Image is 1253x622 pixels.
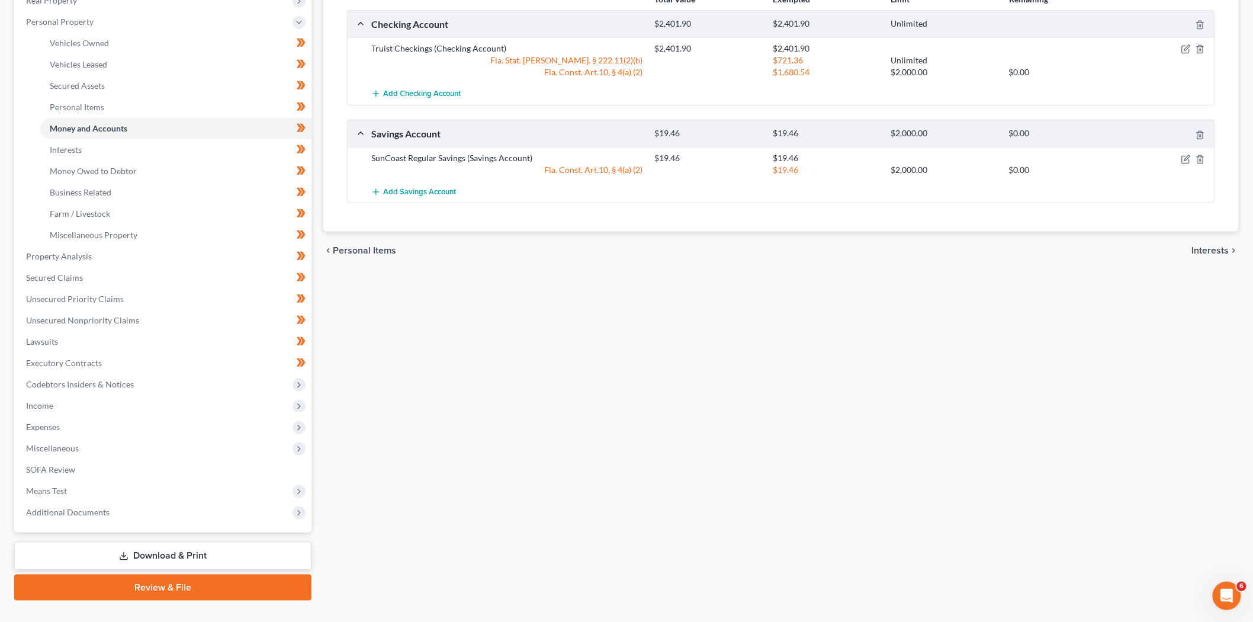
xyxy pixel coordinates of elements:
[767,152,885,164] div: $19.46
[333,246,396,255] span: Personal Items
[14,575,311,601] a: Review & File
[40,33,311,54] a: Vehicles Owned
[649,128,767,139] div: $19.46
[26,315,139,325] span: Unsecured Nonpriority Claims
[17,267,311,288] a: Secured Claims
[885,18,1003,30] div: Unlimited
[365,43,649,54] div: Truist Checkings (Checking Account)
[26,272,83,283] span: Secured Claims
[1213,582,1241,610] iframe: Intercom live chat
[767,18,885,30] div: $2,401.90
[50,123,127,133] span: Money and Accounts
[1003,128,1121,139] div: $0.00
[649,43,767,54] div: $2,401.90
[1237,582,1246,591] span: 6
[885,128,1003,139] div: $2,000.00
[365,164,649,176] div: Fla. Const. Art.10, § 4(a) (2)
[50,209,110,219] span: Farm / Livestock
[26,443,79,453] span: Miscellaneous
[767,66,885,78] div: $1,680.54
[40,161,311,182] a: Money Owed to Debtor
[885,164,1003,176] div: $2,000.00
[1192,246,1229,255] span: Interests
[50,145,82,155] span: Interests
[50,38,109,48] span: Vehicles Owned
[50,59,107,69] span: Vehicles Leased
[40,182,311,203] a: Business Related
[365,18,649,30] div: Checking Account
[26,358,102,368] span: Executory Contracts
[323,246,396,255] button: chevron_left Personal Items
[383,187,456,197] span: Add Savings Account
[26,422,60,432] span: Expenses
[383,89,461,99] span: Add Checking Account
[1192,246,1239,255] button: Interests chevron_right
[26,17,94,27] span: Personal Property
[40,139,311,161] a: Interests
[26,336,58,347] span: Lawsuits
[767,43,885,54] div: $2,401.90
[40,97,311,118] a: Personal Items
[885,54,1003,66] div: Unlimited
[40,118,311,139] a: Money and Accounts
[26,379,134,389] span: Codebtors Insiders & Notices
[365,127,649,140] div: Savings Account
[17,331,311,352] a: Lawsuits
[885,66,1003,78] div: $2,000.00
[14,542,311,570] a: Download & Print
[649,18,767,30] div: $2,401.90
[40,225,311,246] a: Miscellaneous Property
[26,486,67,496] span: Means Test
[767,164,885,176] div: $19.46
[767,128,885,139] div: $19.46
[371,83,461,105] button: Add Checking Account
[40,54,311,75] a: Vehicles Leased
[365,54,649,66] div: Fla. Stat. [PERSON_NAME]. § 222.11(2)(b)
[50,187,111,197] span: Business Related
[1003,66,1121,78] div: $0.00
[50,166,137,176] span: Money Owed to Debtor
[26,464,75,474] span: SOFA Review
[50,81,105,91] span: Secured Assets
[767,54,885,66] div: $721.36
[17,246,311,267] a: Property Analysis
[365,66,649,78] div: Fla. Const. Art.10, § 4(a) (2)
[17,288,311,310] a: Unsecured Priority Claims
[26,294,124,304] span: Unsecured Priority Claims
[17,310,311,331] a: Unsecured Nonpriority Claims
[323,246,333,255] i: chevron_left
[40,203,311,225] a: Farm / Livestock
[365,152,649,164] div: SunCoast Regular Savings (Savings Account)
[50,230,137,240] span: Miscellaneous Property
[17,459,311,480] a: SOFA Review
[26,251,92,261] span: Property Analysis
[649,152,767,164] div: $19.46
[50,102,104,112] span: Personal Items
[26,507,110,517] span: Additional Documents
[1003,164,1121,176] div: $0.00
[40,75,311,97] a: Secured Assets
[1229,246,1239,255] i: chevron_right
[371,181,456,203] button: Add Savings Account
[17,352,311,374] a: Executory Contracts
[26,400,53,411] span: Income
